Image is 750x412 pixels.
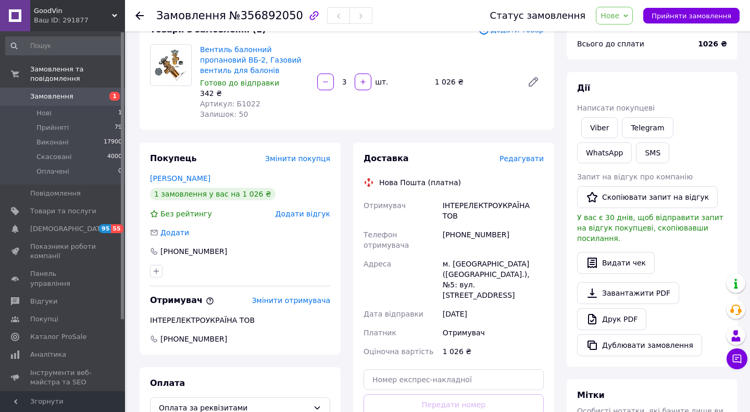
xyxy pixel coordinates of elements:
[160,228,189,237] span: Додати
[229,9,303,22] span: №356892050
[36,167,69,176] span: Оплачені
[364,260,391,268] span: Адреса
[150,174,210,183] a: [PERSON_NAME]
[364,201,406,210] span: Отримувач
[104,138,122,147] span: 17900
[30,92,73,101] span: Замовлення
[30,350,66,359] span: Аналітика
[34,16,125,25] div: Ваш ID: 291877
[490,10,586,21] div: Статус замовлення
[107,152,122,162] span: 4000
[200,110,248,118] span: Залишок: 50
[441,225,546,255] div: [PHONE_NUMBER]
[109,92,120,101] span: 1
[30,314,58,324] span: Покупці
[523,71,544,92] a: Редагувати
[36,138,69,147] span: Виконані
[265,154,330,163] span: Змінити покупця
[36,108,52,118] span: Нові
[160,210,212,218] span: Без рейтингу
[252,296,330,305] span: Змінити отримувача
[577,213,723,243] span: У вас є 30 днів, щоб відправити запит на відгук покупцеві, скопіювавши посилання.
[30,207,96,216] span: Товари та послуги
[30,269,96,288] span: Панель управління
[577,282,679,304] a: Завантажити PDF
[200,45,302,75] a: Вентиль балонний пропановий ВБ-2, Газовий вентиль для балонів
[30,224,107,234] span: [DEMOGRAPHIC_DATA]
[276,210,330,218] span: Додати відгук
[150,295,214,305] span: Отримувач
[622,117,673,138] a: Telegram
[151,45,191,86] img: Вентиль балонний пропановий ВБ-2, Газовий вентиль для балонів
[581,117,618,138] a: Viber
[34,6,112,16] span: GoodVin
[30,332,86,342] span: Каталог ProSale
[200,79,279,87] span: Готово до відправки
[118,108,122,118] span: 1
[577,334,702,356] button: Дублювати замовлення
[118,167,122,176] span: 0
[441,323,546,342] div: Отримувач
[577,40,644,48] span: Всього до сплати
[364,347,433,356] span: Оціночна вартість
[111,224,123,233] span: 55
[30,368,96,387] span: Інструменти веб-майстра та SEO
[441,196,546,225] div: ІНТЕРЕЛЕКТРОУКРАЇНА ТОВ
[577,308,646,330] a: Друк PDF
[150,315,330,325] div: ІНТЕРЕЛЕКТРОУКРАЇНА ТОВ
[36,123,69,132] span: Прийняті
[643,8,740,23] button: Прийняти замовлення
[499,154,544,163] span: Редагувати
[577,390,605,400] span: Мітки
[36,152,72,162] span: Скасовані
[150,153,197,163] span: Покупець
[577,142,632,163] a: WhatsApp
[372,77,389,87] div: шт.
[156,9,226,22] span: Замовлення
[577,104,655,112] span: Написати покупцеві
[364,153,409,163] span: Доставка
[441,305,546,323] div: [DATE]
[5,37,123,55] input: Пошук
[364,310,423,318] span: Дата відправки
[364,231,409,249] span: Телефон отримувача
[601,11,619,20] span: Нове
[159,334,228,344] span: [PHONE_NUMBER]
[652,12,731,20] span: Прийняти замовлення
[577,186,718,208] button: Скопіювати запит на відгук
[377,177,464,188] div: Нова Пошта (платна)
[364,329,396,337] span: Платник
[30,189,81,198] span: Повідомлення
[115,123,122,132] span: 79
[441,342,546,361] div: 1 026 ₴
[30,242,96,261] span: Показники роботи компанії
[150,188,276,200] div: 1 замовлення у вас на 1 026 ₴
[577,83,590,93] span: Дії
[727,348,747,369] button: Чат з покупцем
[441,255,546,305] div: м. [GEOGRAPHIC_DATA] ([GEOGRAPHIC_DATA].), №5: вул. [STREET_ADDRESS]
[30,297,57,306] span: Відгуки
[200,100,260,108] span: Артикул: Б1022
[30,65,125,83] span: Замовлення та повідомлення
[99,224,111,233] span: 95
[636,142,669,163] button: SMS
[577,252,655,274] button: Видати чек
[150,378,185,388] span: Оплата
[364,369,544,390] input: Номер експрес-накладної
[135,10,144,21] div: Повернутися назад
[200,88,309,99] div: 342 ₴
[431,75,519,89] div: 1 026 ₴
[159,246,228,257] div: [PHONE_NUMBER]
[577,173,693,181] span: Запит на відгук про компанію
[698,40,727,48] b: 1026 ₴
